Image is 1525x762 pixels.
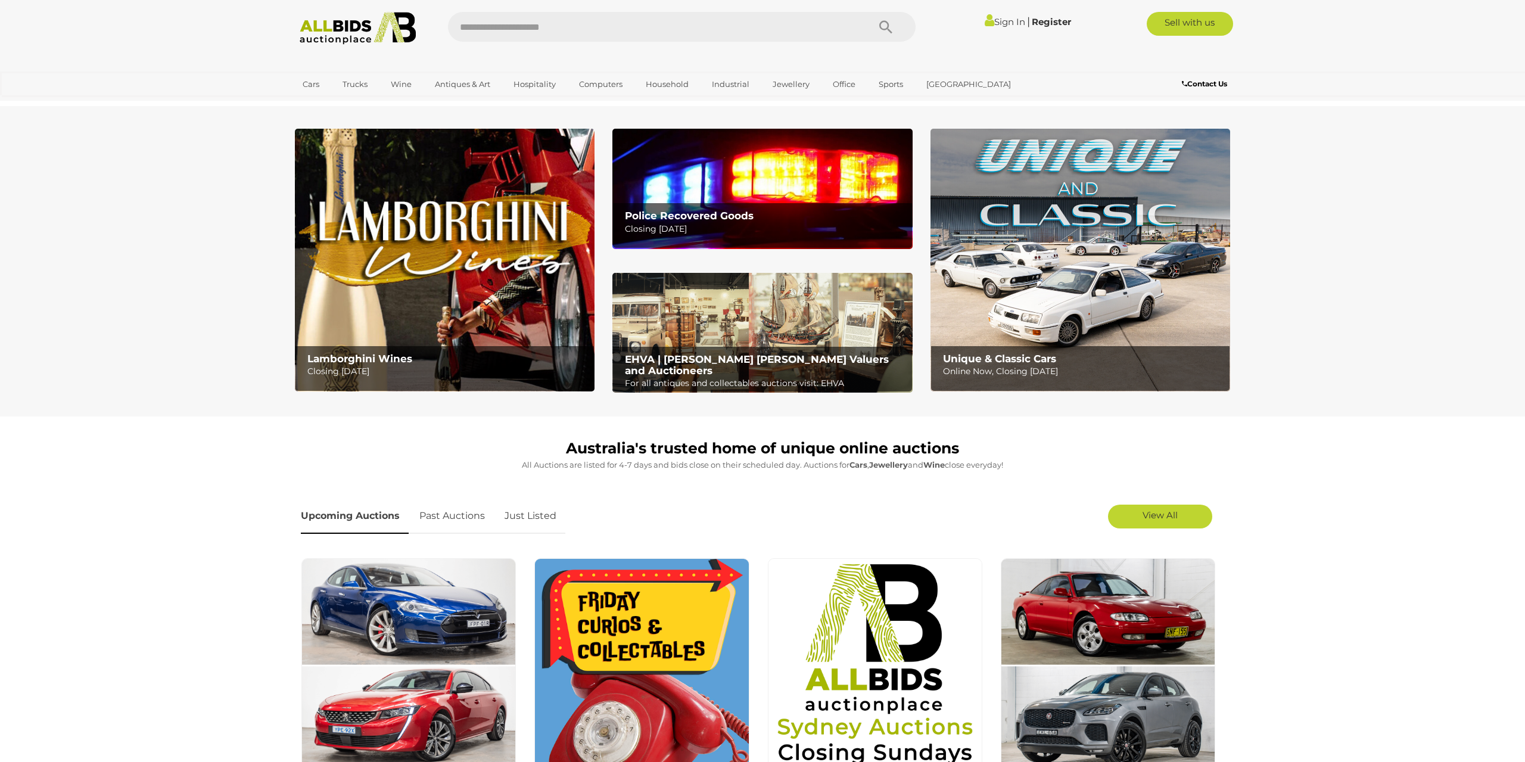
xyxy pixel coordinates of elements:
[612,273,912,393] a: EHVA | Evans Hastings Valuers and Auctioneers EHVA | [PERSON_NAME] [PERSON_NAME] Valuers and Auct...
[625,210,754,222] b: Police Recovered Goods
[612,129,912,248] img: Police Recovered Goods
[825,74,863,94] a: Office
[871,74,911,94] a: Sports
[638,74,696,94] a: Household
[293,12,422,45] img: Allbids.com.au
[506,74,564,94] a: Hospitality
[335,74,375,94] a: Trucks
[869,460,908,469] strong: Jewellery
[1147,12,1233,36] a: Sell with us
[625,353,889,377] b: EHVA | [PERSON_NAME] [PERSON_NAME] Valuers and Auctioneers
[427,74,498,94] a: Antiques & Art
[410,499,494,534] a: Past Auctions
[1032,16,1071,27] a: Register
[930,129,1230,391] img: Unique & Classic Cars
[943,353,1056,365] b: Unique & Classic Cars
[301,440,1224,457] h1: Australia's trusted home of unique online auctions
[1182,77,1230,91] a: Contact Us
[307,364,588,379] p: Closing [DATE]
[943,364,1224,379] p: Online Now, Closing [DATE]
[301,458,1224,472] p: All Auctions are listed for 4-7 days and bids close on their scheduled day. Auctions for , and cl...
[307,353,412,365] b: Lamborghini Wines
[301,499,409,534] a: Upcoming Auctions
[612,273,912,393] img: EHVA | Evans Hastings Valuers and Auctioneers
[1108,505,1212,528] a: View All
[1182,79,1227,88] b: Contact Us
[383,74,419,94] a: Wine
[625,376,905,391] p: For all antiques and collectables auctions visit: EHVA
[496,499,565,534] a: Just Listed
[571,74,630,94] a: Computers
[923,460,945,469] strong: Wine
[849,460,867,469] strong: Cars
[1143,509,1178,521] span: View All
[1027,15,1030,28] span: |
[930,129,1230,391] a: Unique & Classic Cars Unique & Classic Cars Online Now, Closing [DATE]
[704,74,757,94] a: Industrial
[919,74,1019,94] a: [GEOGRAPHIC_DATA]
[625,222,905,237] p: Closing [DATE]
[295,74,327,94] a: Cars
[612,129,912,248] a: Police Recovered Goods Police Recovered Goods Closing [DATE]
[985,16,1025,27] a: Sign In
[765,74,817,94] a: Jewellery
[295,129,595,391] img: Lamborghini Wines
[856,12,916,42] button: Search
[295,129,595,391] a: Lamborghini Wines Lamborghini Wines Closing [DATE]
